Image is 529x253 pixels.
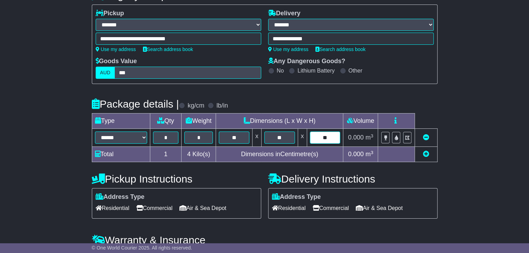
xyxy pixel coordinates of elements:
[298,129,307,147] td: x
[216,102,228,110] label: lb/in
[136,203,173,213] span: Commercial
[268,47,308,52] a: Use my address
[96,203,129,213] span: Residential
[150,113,182,129] td: Qty
[182,147,216,162] td: Kilo(s)
[216,147,343,162] td: Dimensions in Centimetre(s)
[272,193,321,201] label: Address Type
[92,113,150,129] td: Type
[277,67,284,74] label: No
[268,10,300,17] label: Delivery
[371,133,374,138] sup: 3
[366,151,374,158] span: m
[423,134,429,141] a: Remove this item
[96,58,137,65] label: Goods Value
[182,113,216,129] td: Weight
[343,113,378,129] td: Volume
[96,47,136,52] a: Use my address
[356,203,403,213] span: Air & Sea Depot
[371,150,374,155] sup: 3
[297,67,335,74] label: Lithium Battery
[252,129,261,147] td: x
[96,67,115,79] label: AUD
[150,147,182,162] td: 1
[366,134,374,141] span: m
[92,234,438,246] h4: Warranty & Insurance
[92,147,150,162] td: Total
[179,203,226,213] span: Air & Sea Depot
[216,113,343,129] td: Dimensions (L x W x H)
[348,134,364,141] span: 0.000
[143,47,193,52] a: Search address book
[313,203,349,213] span: Commercial
[268,58,345,65] label: Any Dangerous Goods?
[187,102,204,110] label: kg/cm
[315,47,366,52] a: Search address book
[92,245,192,251] span: © One World Courier 2025. All rights reserved.
[272,203,306,213] span: Residential
[96,193,145,201] label: Address Type
[92,173,261,185] h4: Pickup Instructions
[187,151,191,158] span: 4
[268,173,438,185] h4: Delivery Instructions
[92,98,179,110] h4: Package details |
[423,151,429,158] a: Add new item
[348,67,362,74] label: Other
[96,10,124,17] label: Pickup
[348,151,364,158] span: 0.000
